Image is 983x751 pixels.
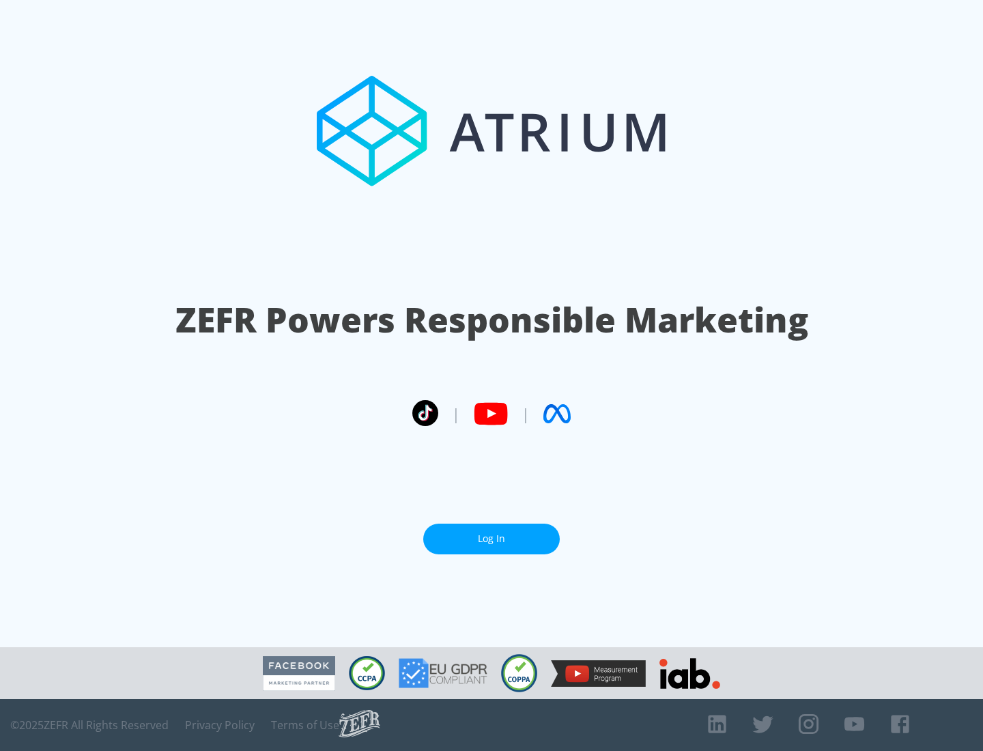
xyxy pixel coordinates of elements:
a: Terms of Use [271,718,339,732]
img: CCPA Compliant [349,656,385,690]
img: IAB [659,658,720,689]
h1: ZEFR Powers Responsible Marketing [175,296,808,343]
img: GDPR Compliant [399,658,487,688]
a: Privacy Policy [185,718,255,732]
a: Log In [423,524,560,554]
img: COPPA Compliant [501,654,537,692]
span: | [522,403,530,424]
img: YouTube Measurement Program [551,660,646,687]
span: | [452,403,460,424]
span: © 2025 ZEFR All Rights Reserved [10,718,169,732]
img: Facebook Marketing Partner [263,656,335,691]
